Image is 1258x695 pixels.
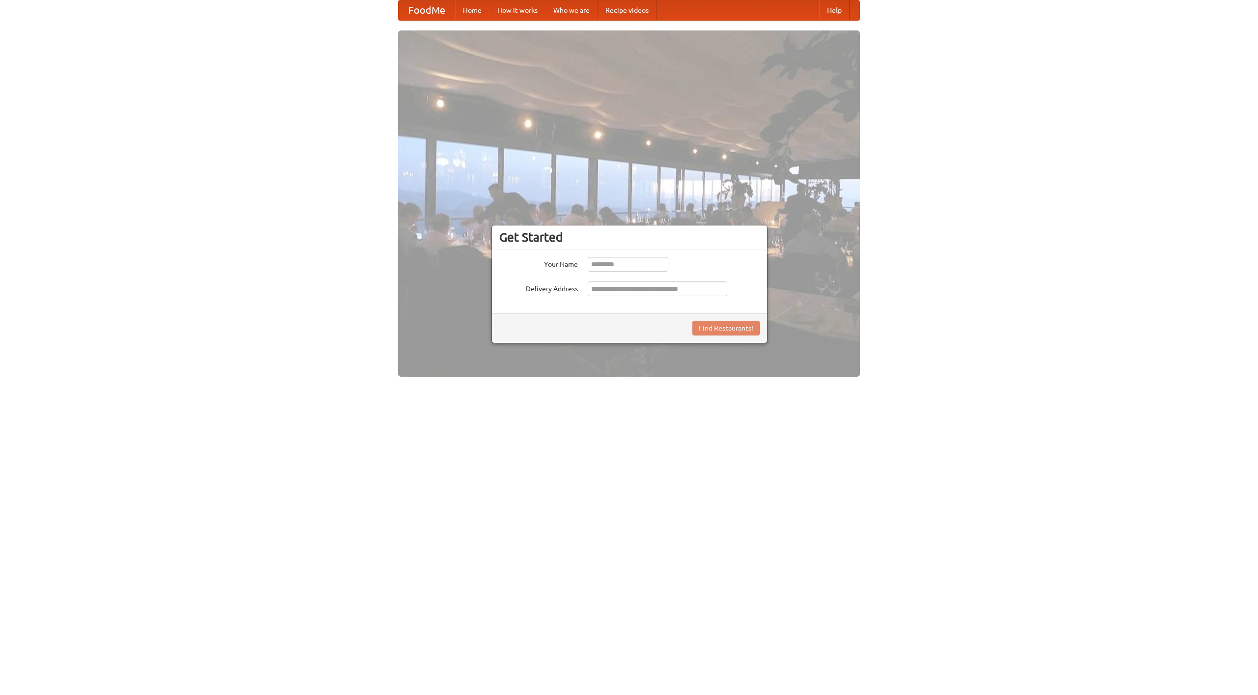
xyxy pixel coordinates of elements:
a: How it works [489,0,545,20]
h3: Get Started [499,230,760,245]
button: Find Restaurants! [692,321,760,335]
label: Your Name [499,257,578,269]
a: Help [819,0,850,20]
a: Who we are [545,0,598,20]
a: Home [455,0,489,20]
a: FoodMe [399,0,455,20]
a: Recipe videos [598,0,657,20]
label: Delivery Address [499,281,578,294]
